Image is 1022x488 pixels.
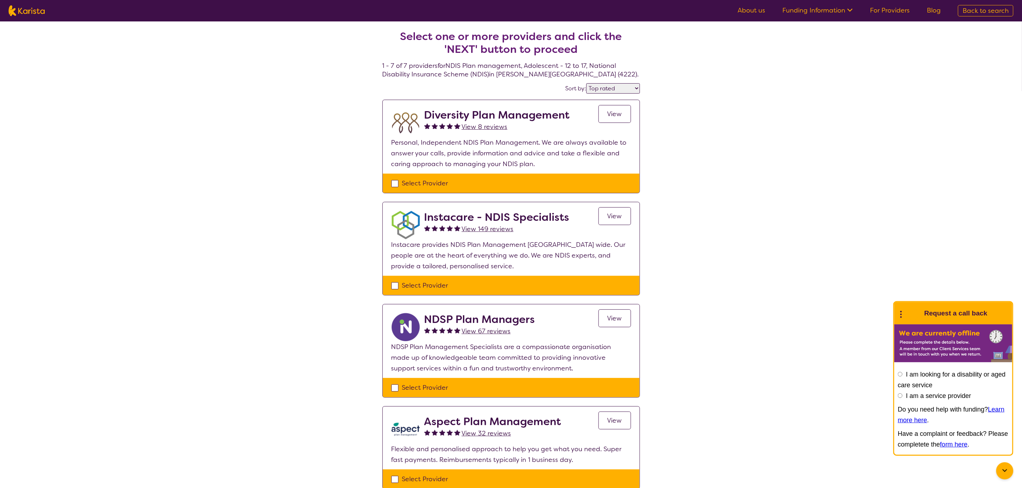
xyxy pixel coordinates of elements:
a: View 67 reviews [462,326,511,337]
img: fullstar [432,123,438,129]
img: fullstar [447,327,453,333]
img: fullstar [454,225,460,231]
p: Do you need help with funding? . [898,404,1009,425]
a: Back to search [958,5,1013,16]
span: View [607,416,622,425]
span: View [607,212,622,220]
img: Karista [906,306,920,320]
span: View [607,314,622,323]
label: Sort by: [566,85,586,92]
img: fullstar [454,429,460,435]
a: View 149 reviews [462,224,514,234]
img: Karista logo [9,5,45,16]
img: fullstar [439,123,445,129]
h2: Diversity Plan Management [424,109,570,121]
span: View 8 reviews [462,123,508,131]
a: For Providers [870,6,910,15]
img: fullstar [424,225,430,231]
img: fullstar [447,123,453,129]
img: duqvjtfkvnzb31ymex15.png [391,109,420,137]
span: View 32 reviews [462,429,511,438]
a: View 8 reviews [462,121,508,132]
h2: Aspect Plan Management [424,415,561,428]
img: fullstar [454,327,460,333]
span: View [607,110,622,118]
p: Instacare provides NDIS Plan Management [GEOGRAPHIC_DATA] wide. Our people are at the heart of ev... [391,239,631,272]
span: View 67 reviews [462,327,511,335]
h4: 1 - 7 of 7 providers for NDIS Plan management , Adolescent - 12 to 17 , National Disability Insur... [382,13,640,79]
label: I am looking for a disability or aged care service [898,371,1006,389]
a: View [598,309,631,327]
label: I am a service provider [906,392,971,399]
p: NDSP Plan Management Specialists are a compassionate organisation made up of knowledgeable team c... [391,342,631,374]
h1: Request a call back [924,308,987,319]
img: lkb8hqptqmnl8bp1urdw.png [391,415,420,444]
a: Blog [927,6,941,15]
img: fullstar [432,429,438,435]
img: obkhna0zu27zdd4ubuus.png [391,211,420,239]
h2: Select one or more providers and click the 'NEXT' button to proceed [391,30,631,56]
img: fullstar [424,123,430,129]
img: fullstar [424,327,430,333]
h2: NDSP Plan Managers [424,313,535,326]
img: fullstar [439,429,445,435]
a: form here [940,441,968,448]
img: fullstar [439,327,445,333]
img: fullstar [454,123,460,129]
img: fullstar [447,429,453,435]
span: Back to search [963,6,1009,15]
img: ryxpuxvt8mh1enfatjpo.png [391,313,420,342]
img: fullstar [432,327,438,333]
p: Personal, Independent NDIS Plan Management. We are always available to answer your calls, provide... [391,137,631,169]
img: fullstar [439,225,445,231]
img: fullstar [432,225,438,231]
a: View 32 reviews [462,428,511,439]
span: View 149 reviews [462,225,514,233]
a: Funding Information [782,6,853,15]
p: Have a complaint or feedback? Please completete the . [898,428,1009,450]
a: View [598,207,631,225]
img: Karista offline chat form to request call back [894,324,1012,362]
a: About us [738,6,765,15]
a: View [598,412,631,429]
img: fullstar [424,429,430,435]
p: Flexible and personalised approach to help you get what you need. Super fast payments. Reimbursem... [391,444,631,465]
a: View [598,105,631,123]
h2: Instacare - NDIS Specialists [424,211,569,224]
img: fullstar [447,225,453,231]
